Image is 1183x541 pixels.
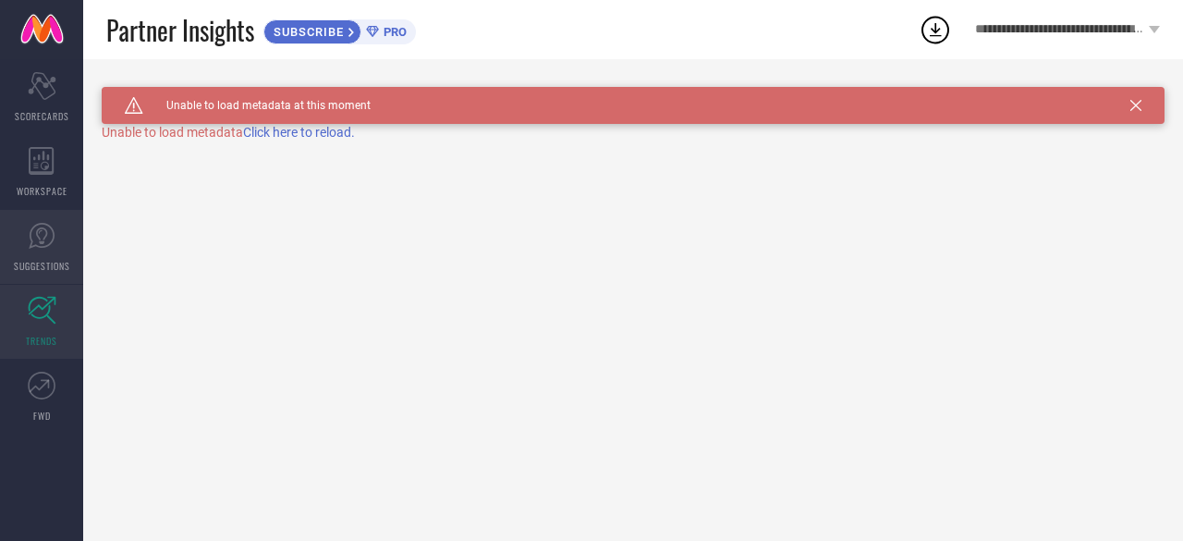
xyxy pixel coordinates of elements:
[33,409,51,423] span: FWD
[143,99,371,112] span: Unable to load metadata at this moment
[15,109,69,123] span: SCORECARDS
[264,25,348,39] span: SUBSCRIBE
[26,334,57,348] span: TRENDS
[919,13,952,46] div: Open download list
[379,25,407,39] span: PRO
[243,125,355,140] span: Click here to reload.
[17,184,67,198] span: WORKSPACE
[106,11,254,49] span: Partner Insights
[102,125,1165,140] div: Unable to load metadata
[263,15,416,44] a: SUBSCRIBEPRO
[102,87,156,102] h1: TRENDS
[14,259,70,273] span: SUGGESTIONS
